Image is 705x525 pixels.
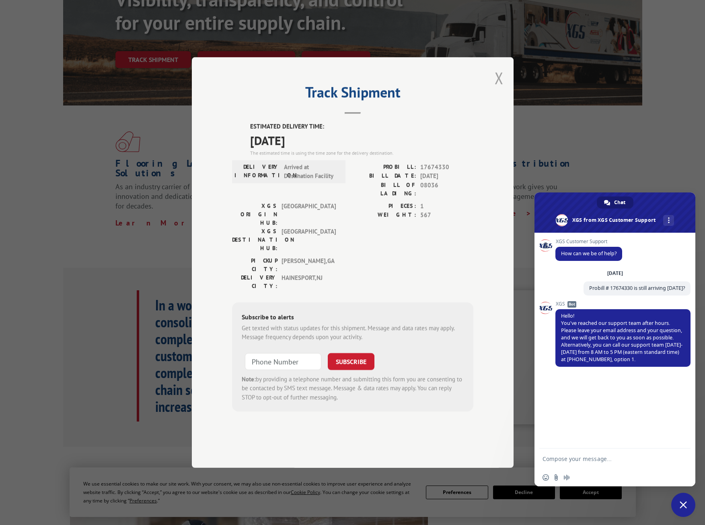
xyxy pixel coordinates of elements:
div: Get texted with status updates for this shipment. Message and data rates may apply. Message frequ... [242,324,464,342]
div: by providing a telephone number and submitting this form you are consenting to be contacted by SM... [242,375,464,402]
label: BILL OF LADING: [353,181,416,198]
input: Phone Number [245,353,321,370]
span: [DATE] [250,131,473,149]
span: Probill # 17674330 is still arriving [DATE]? [589,285,685,291]
div: Subscribe to alerts [242,312,464,324]
div: The estimated time is using the time zone for the delivery destination. [250,149,473,157]
label: DELIVERY INFORMATION: [234,163,280,181]
button: SUBSCRIBE [328,353,374,370]
label: PIECES: [353,202,416,211]
label: DELIVERY CITY: [232,273,277,290]
label: PICKUP CITY: [232,256,277,273]
span: XGS Customer Support [555,239,622,244]
span: 17674330 [420,163,473,172]
button: Close modal [495,67,504,89]
span: [GEOGRAPHIC_DATA] [282,227,336,252]
label: WEIGHT: [353,211,416,220]
span: 08036 [420,181,473,198]
span: [PERSON_NAME] , GA [282,256,336,273]
div: [DATE] [607,271,623,276]
span: Arrived at Destination Facility [284,163,338,181]
div: More channels [663,215,674,226]
span: HAINESPORT , NJ [282,273,336,290]
span: [DATE] [420,172,473,181]
span: Chat [614,196,625,209]
span: Send a file [553,474,559,481]
h2: Track Shipment [232,87,473,102]
textarea: Compose your message... [543,455,670,463]
strong: Note: [242,375,256,383]
span: 567 [420,211,473,220]
span: Audio message [563,474,570,481]
span: How can we be of help? [561,250,617,257]
label: XGS ORIGIN HUB: [232,202,277,227]
span: XGS [555,301,691,307]
label: BILL DATE: [353,172,416,181]
div: Close chat [671,493,695,517]
span: 1 [420,202,473,211]
span: Hello! You've reached our support team after hours. Please leave your email address and your ques... [561,312,682,363]
label: PROBILL: [353,163,416,172]
label: XGS DESTINATION HUB: [232,227,277,252]
div: Chat [597,196,633,209]
span: [GEOGRAPHIC_DATA] [282,202,336,227]
span: Bot [567,301,576,308]
label: ESTIMATED DELIVERY TIME: [250,122,473,131]
span: Insert an emoji [543,474,549,481]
